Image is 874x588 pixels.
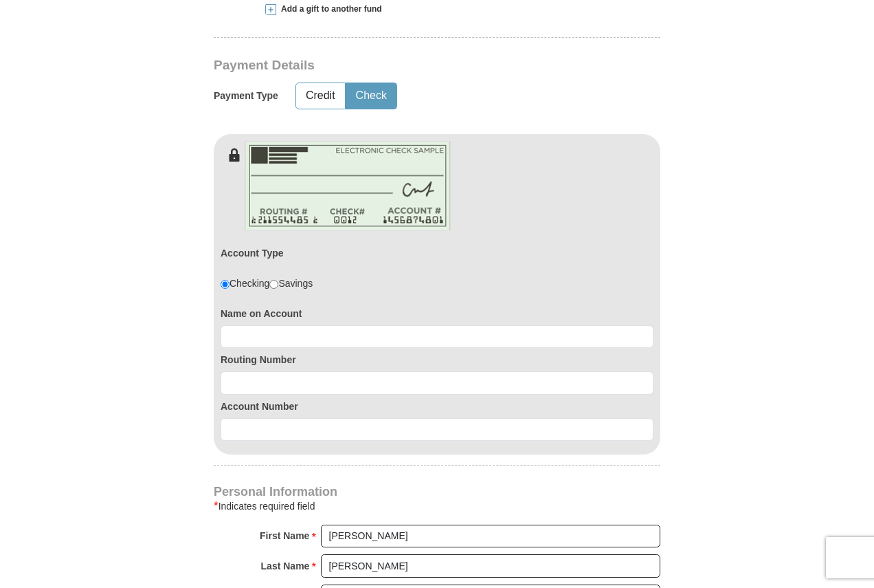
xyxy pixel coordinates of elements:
[260,526,309,545] strong: First Name
[221,400,653,413] label: Account Number
[296,83,345,109] button: Credit
[221,353,653,367] label: Routing Number
[245,141,451,231] img: check-en.png
[261,556,310,576] strong: Last Name
[214,58,564,74] h3: Payment Details
[214,90,278,102] h5: Payment Type
[221,246,284,260] label: Account Type
[214,498,660,514] div: Indicates required field
[214,486,660,497] h4: Personal Information
[221,276,313,290] div: Checking Savings
[346,83,396,109] button: Check
[276,3,382,15] span: Add a gift to another fund
[221,307,653,320] label: Name on Account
